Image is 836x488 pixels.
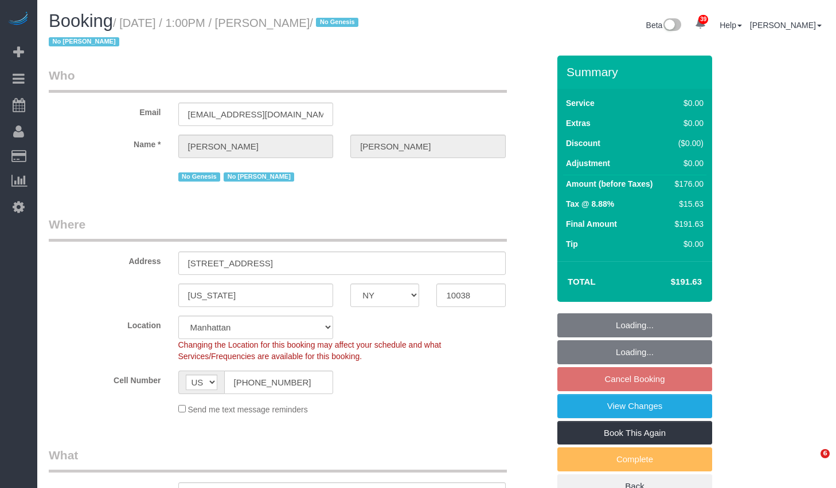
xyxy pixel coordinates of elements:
span: No Genesis [178,172,221,182]
label: Email [40,103,170,118]
label: Final Amount [566,218,617,230]
span: No [PERSON_NAME] [49,37,119,46]
div: $0.00 [670,97,704,109]
a: [PERSON_NAME] [750,21,822,30]
label: Discount [566,137,600,149]
label: Service [566,97,595,109]
label: Tax @ 8.88% [566,198,614,210]
span: 39 [698,15,708,24]
legend: Where [49,216,507,242]
div: $15.63 [670,198,704,210]
small: / [DATE] / 1:00PM / [PERSON_NAME] [49,17,362,49]
strong: Total [568,277,596,286]
div: $0.00 [670,117,704,129]
a: 39 [689,11,712,37]
div: $191.63 [670,218,704,230]
label: Tip [566,238,578,250]
a: View Changes [557,394,712,418]
label: Name * [40,135,170,150]
h4: $191.63 [636,277,702,287]
div: $0.00 [670,238,704,250]
div: $176.00 [670,178,704,190]
legend: Who [49,67,507,93]
h3: Summary [567,65,706,78]
input: Cell Number [224,371,334,394]
span: Booking [49,11,113,31]
div: ($0.00) [670,137,704,149]
img: Automaid Logo [7,11,30,27]
input: City [178,284,334,307]
input: Email [178,103,334,126]
label: Amount (before Taxes) [566,178,653,190]
label: Location [40,316,170,331]
input: First Name [178,135,334,158]
span: No [PERSON_NAME] [224,172,294,182]
input: Last Name [350,135,506,158]
a: Help [720,21,742,30]
label: Extras [566,117,591,129]
img: New interface [662,18,681,33]
span: Send me text message reminders [187,405,307,414]
span: No Genesis [316,18,358,27]
div: $0.00 [670,158,704,169]
label: Address [40,251,170,267]
span: 6 [821,449,830,458]
span: Changing the Location for this booking may affect your schedule and what Services/Frequencies are... [178,340,442,361]
a: Beta [646,21,682,30]
a: Book This Again [557,421,712,445]
legend: What [49,447,507,473]
label: Adjustment [566,158,610,169]
iframe: Intercom live chat [797,449,825,477]
input: Zip Code [436,284,505,307]
label: Cell Number [40,371,170,386]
